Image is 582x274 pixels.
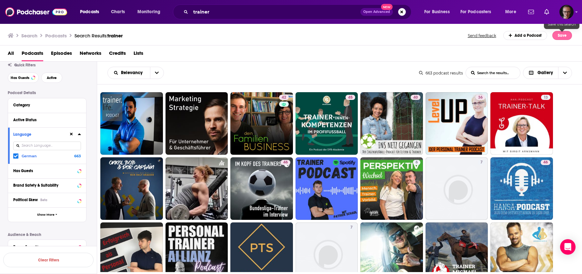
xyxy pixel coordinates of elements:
div: Search Results: [75,33,123,39]
button: open menu [456,7,501,17]
input: Search Language... [13,142,81,150]
button: open menu [108,71,150,75]
button: open menu [150,67,164,79]
input: Search podcasts, credits, & more... [191,7,360,17]
a: Search Results:trainer [75,33,123,39]
span: Show More [37,213,55,217]
span: 13 [544,94,548,101]
button: Active [41,73,62,83]
a: 46 [281,160,290,165]
a: 46 [490,157,553,220]
div: Open Intercom Messenger [560,239,576,255]
span: 46 [543,159,548,166]
span: Monitoring [137,7,160,16]
span: Charts [111,7,125,16]
a: Show notifications dropdown [526,6,537,17]
span: New [381,4,393,10]
span: More [505,7,516,16]
a: 36 [426,92,488,155]
a: 46 [230,157,293,220]
span: Quick Filters [14,63,35,67]
img: Podchaser - Follow, Share and Rate Podcasts [5,6,67,18]
button: open menu [75,7,107,17]
a: 45 [296,92,358,155]
h3: Podcasts [45,33,67,39]
a: Show notifications dropdown [542,6,552,17]
span: Relevancy [121,71,145,75]
button: Language [13,130,69,138]
button: Clear Filters [3,253,94,267]
div: Has Guests [13,169,75,173]
button: Show profile menu [559,5,574,19]
div: Brand Safety & Suitability [13,183,75,188]
button: Show More [8,207,86,222]
span: 7 [350,224,353,231]
a: 13 [541,95,550,100]
span: 45 [348,94,353,101]
a: 7 [348,225,355,230]
div: 663 podcast results [419,71,463,75]
span: 42 [282,94,286,101]
span: Political Skew [13,198,38,202]
a: 40 [360,92,423,155]
button: Category [13,101,81,109]
button: Political SkewBeta [13,196,81,204]
span: For Podcasters [460,7,491,16]
a: 6 [360,157,423,220]
div: Beta [40,198,47,202]
button: Save [552,31,572,40]
span: 6 [416,159,418,166]
div: Category [13,103,77,107]
a: Credits [109,48,126,61]
a: 40 [411,95,420,100]
a: Episodes [51,48,72,61]
span: For Business [424,7,450,16]
button: Open AdvancedNew [360,8,393,16]
span: Logged in as experts2podcasts [559,5,574,19]
a: 7 [426,157,488,220]
button: Power Score™ [13,242,81,250]
div: Save this search [544,19,579,29]
a: All [8,48,14,61]
div: Language [13,132,65,137]
div: Power Score™ [13,245,75,249]
span: Active [47,76,57,80]
button: Has Guests [13,167,81,175]
a: 42 [279,95,289,100]
a: 6 [413,160,420,165]
button: Brand Safety & Suitability [13,181,81,189]
button: Has Guests [8,73,39,83]
a: Lists [134,48,143,61]
p: Audience & Reach [8,232,86,237]
button: open menu [501,7,524,17]
h2: Choose List sort [107,67,164,79]
span: 46 [283,159,288,166]
button: open menu [420,7,458,17]
button: Active Status [13,116,81,124]
button: Choose View [523,67,572,79]
div: Active Status [13,118,77,122]
a: Podcasts [22,48,43,61]
span: Has Guests [11,76,29,80]
a: 36 [476,95,485,100]
div: Search podcasts, credits, & more... [179,5,417,19]
a: 13 [490,92,553,155]
button: open menu [133,7,169,17]
a: 46 [541,160,550,165]
a: 7 [478,160,485,165]
span: Podcasts [80,7,99,16]
span: 40 [413,94,418,101]
a: 42 [230,92,293,155]
span: 7 [480,159,483,166]
span: Open Advanced [363,10,390,14]
a: Networks [80,48,101,61]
